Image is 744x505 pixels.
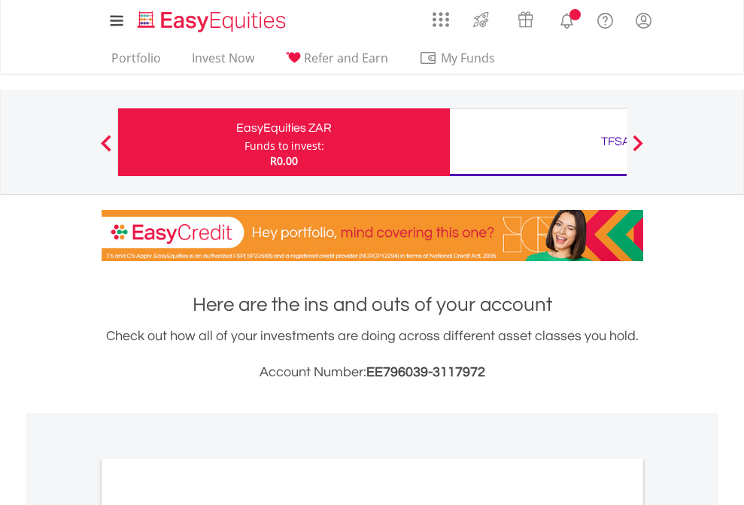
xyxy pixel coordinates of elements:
span: Refer and Earn [304,50,388,66]
img: EasyEquities_Logo.png [135,9,292,34]
a: Portfolio [105,50,167,74]
span: My Funds [419,48,518,68]
a: Invest Now [186,50,260,74]
div: EasyEquities ZAR [127,117,441,138]
a: Refer and Earn [279,50,394,74]
button: Next [623,142,653,157]
div: Funds to invest: [244,138,324,154]
a: Home page [132,4,292,34]
img: grid-menu-icon.svg [433,11,449,28]
a: My Profile [624,4,663,37]
img: thrive-v2.svg [469,8,493,32]
a: AppsGrid [423,4,459,28]
a: Notifications [548,4,586,34]
button: Previous [91,142,121,157]
h1: Here are the ins and outs of your account [102,291,643,318]
img: vouchers-v2.svg [513,8,538,32]
span: EE796039-3117972 [366,365,485,379]
span: R0.00 [270,154,298,168]
a: Vouchers [503,4,548,32]
a: FAQ's and Support [586,4,624,34]
img: EasyCredit Promotion Banner [102,210,643,261]
div: Check out how all of your investments are doing across different asset classes you hold. [102,326,643,383]
h3: Account Number: [102,362,643,383]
